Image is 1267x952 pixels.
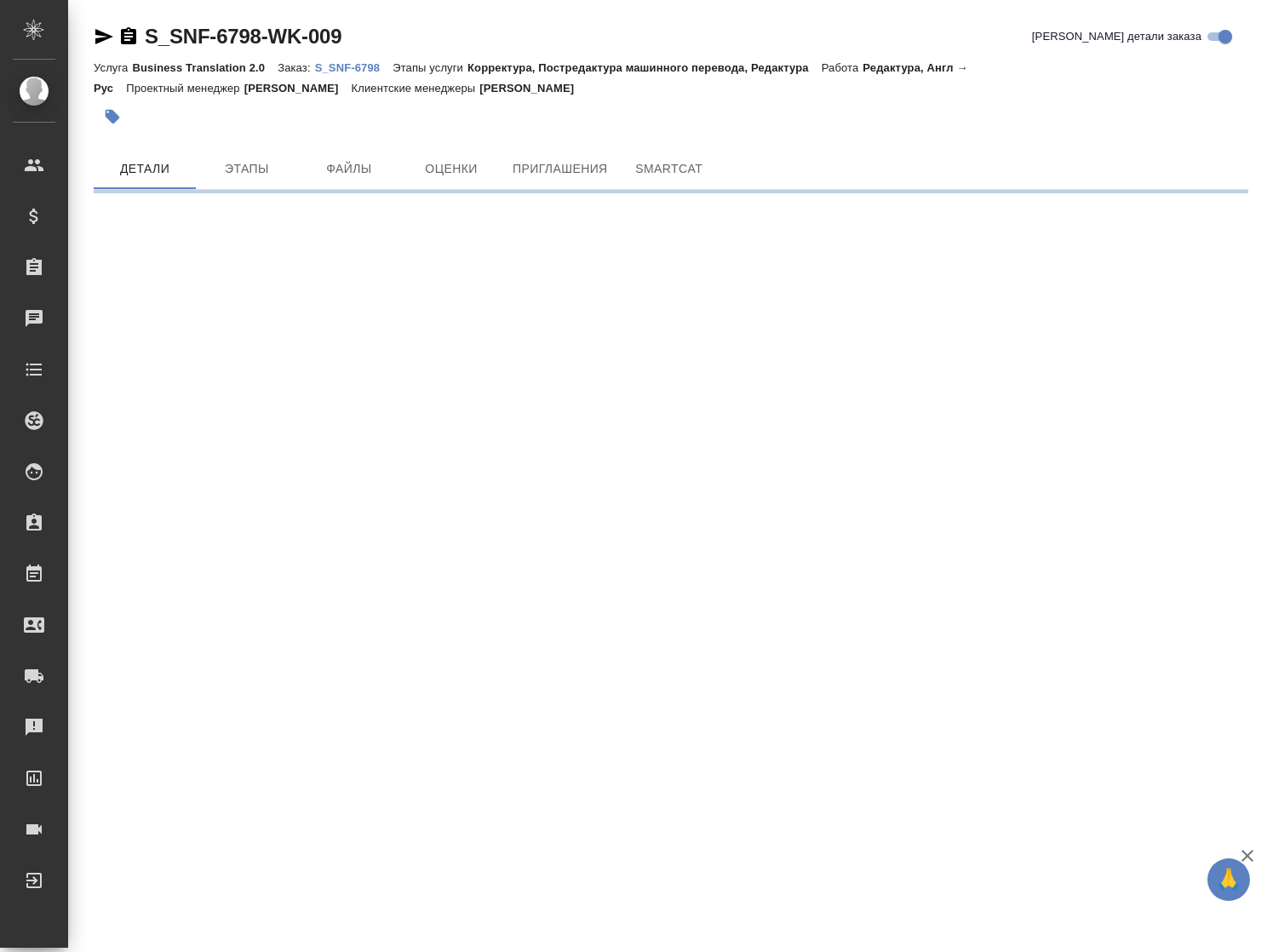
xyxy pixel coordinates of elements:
[94,98,131,135] button: Добавить тэг
[308,158,390,180] span: Файлы
[94,61,132,74] p: Услуга
[822,61,863,74] p: Работа
[145,25,341,48] a: S_SNF-6798-WK-009
[628,158,710,180] span: SmartCat
[206,158,288,180] span: Этапы
[315,61,393,74] p: S_SNF-6798
[118,26,139,47] button: Скопировать ссылку
[513,158,608,180] span: Приглашения
[1214,862,1243,898] span: 🙏
[393,61,467,74] p: Этапы услуги
[315,60,393,74] a: S_SNF-6798
[132,61,278,74] p: Business Translation 2.0
[410,158,492,180] span: Оценки
[1032,28,1201,45] span: [PERSON_NAME] детали заказа
[479,82,587,95] p: [PERSON_NAME]
[94,26,114,47] button: Скопировать ссылку для ЯМессенджера
[126,82,244,95] p: Проектный менеджер
[352,82,480,95] p: Клиентские менеджеры
[278,61,314,74] p: Заказ:
[467,61,822,74] p: Корректура, Постредактура машинного перевода, Редактура
[104,158,186,180] span: Детали
[244,82,352,95] p: [PERSON_NAME]
[1207,858,1250,901] button: 🙏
